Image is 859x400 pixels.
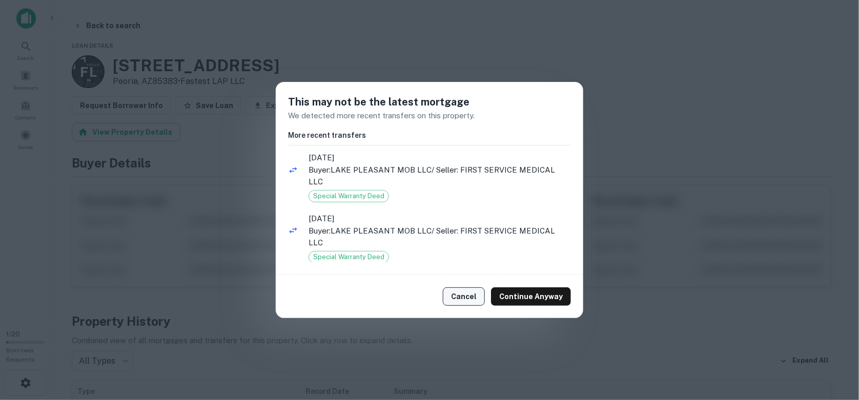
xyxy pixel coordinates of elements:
[491,287,571,306] button: Continue Anyway
[309,225,571,249] p: Buyer: LAKE PLEASANT MOB LLC / Seller: FIRST SERVICE MEDICAL LLC
[288,130,571,141] h6: More recent transfers
[309,251,389,263] div: Special Warranty Deed
[309,152,571,164] span: [DATE]
[288,94,571,110] h5: This may not be the latest mortgage
[443,287,485,306] button: Cancel
[309,213,571,225] span: [DATE]
[808,318,859,367] iframe: Chat Widget
[309,190,389,202] div: Special Warranty Deed
[309,252,388,262] span: Special Warranty Deed
[288,110,571,122] p: We detected more recent transfers on this property.
[309,191,388,201] span: Special Warranty Deed
[309,164,571,188] p: Buyer: LAKE PLEASANT MOB LLC / Seller: FIRST SERVICE MEDICAL LLC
